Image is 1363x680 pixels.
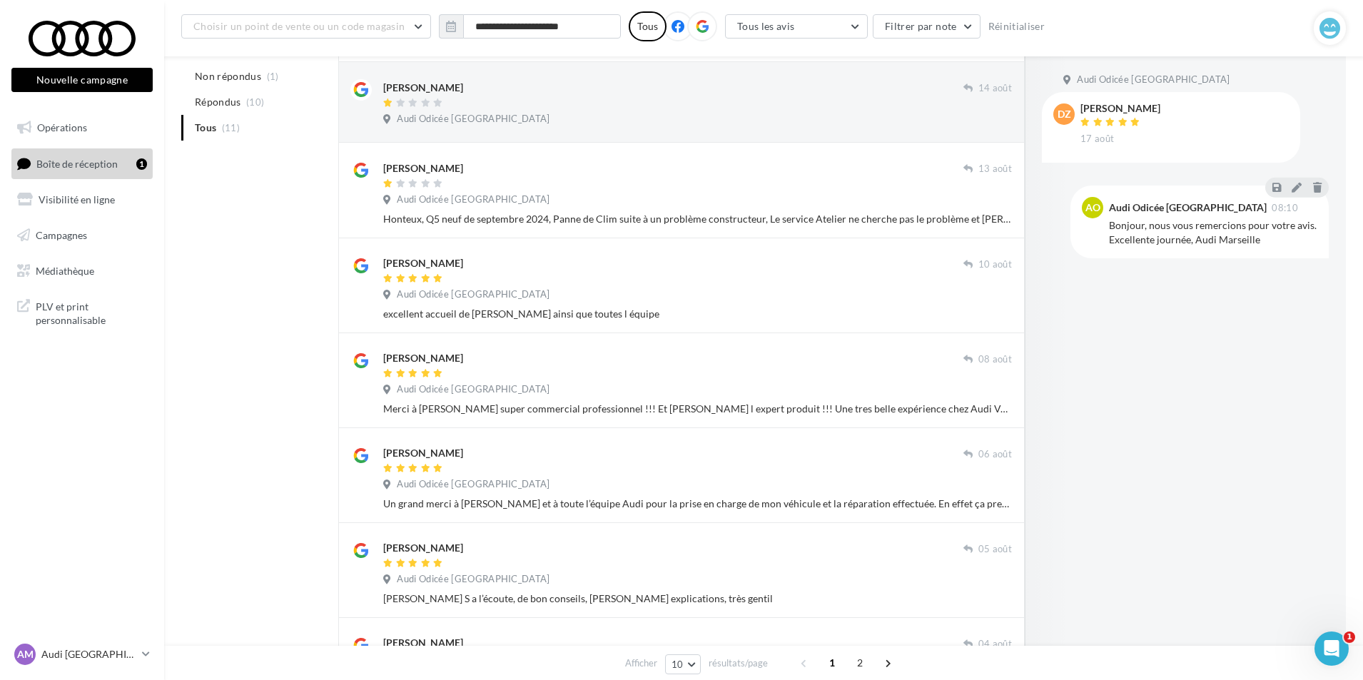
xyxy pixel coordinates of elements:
span: Audi Odicée [GEOGRAPHIC_DATA] [1077,73,1230,86]
span: 10 [672,659,684,670]
div: Audi Odicée [GEOGRAPHIC_DATA] [1109,203,1267,213]
span: Opérations [37,121,87,133]
button: 10 [665,654,701,674]
div: [PERSON_NAME] [383,161,463,176]
div: excellent accueil de [PERSON_NAME] ainsi que toutes l équipe [383,307,1012,321]
span: 04 août [978,638,1012,651]
span: AO [1085,201,1100,215]
span: Tous les avis [737,20,795,32]
button: Choisir un point de vente ou un code magasin [181,14,431,39]
div: [PERSON_NAME] [383,351,463,365]
button: Tous les avis [725,14,868,39]
div: [PERSON_NAME] [383,541,463,555]
div: Un grand merci à [PERSON_NAME] et à toute l’équipe Audi pour la prise en charge de mon véhicule e... [383,497,1012,511]
span: dz [1058,107,1071,121]
span: Audi Odicée [GEOGRAPHIC_DATA] [397,193,549,206]
div: [PERSON_NAME] [383,636,463,650]
a: Boîte de réception1 [9,148,156,179]
span: Choisir un point de vente ou un code magasin [193,20,405,32]
span: 13 août [978,163,1012,176]
button: Réinitialiser [983,18,1051,35]
span: 17 août [1080,133,1114,146]
button: Nouvelle campagne [11,68,153,92]
span: Médiathèque [36,264,94,276]
span: Non répondus [195,69,261,83]
div: [PERSON_NAME] [1080,103,1160,113]
div: Merci à [PERSON_NAME] super commercial professionnel !!! Et [PERSON_NAME] l expert produit !!! Un... [383,402,1012,416]
a: Médiathèque [9,256,156,286]
div: [PERSON_NAME] [383,81,463,95]
span: 1 [821,651,843,674]
span: résultats/page [709,656,768,670]
span: 1 [1344,631,1355,643]
a: Campagnes [9,220,156,250]
iframe: Intercom live chat [1314,631,1349,666]
div: 1 [136,158,147,170]
span: Audi Odicée [GEOGRAPHIC_DATA] [397,113,549,126]
a: AM Audi [GEOGRAPHIC_DATA] [11,641,153,668]
div: [PERSON_NAME] [383,446,463,460]
span: Répondus [195,95,241,109]
span: Campagnes [36,229,87,241]
span: 08 août [978,353,1012,366]
span: PLV et print personnalisable [36,297,147,328]
span: Audi Odicée [GEOGRAPHIC_DATA] [397,383,549,396]
span: Visibilité en ligne [39,193,115,205]
span: Audi Odicée [GEOGRAPHIC_DATA] [397,478,549,491]
p: Audi [GEOGRAPHIC_DATA] [41,647,136,661]
span: Audi Odicée [GEOGRAPHIC_DATA] [397,288,549,301]
div: Tous [629,11,667,41]
a: PLV et print personnalisable [9,291,156,333]
a: Visibilité en ligne [9,185,156,215]
button: Filtrer par note [873,14,981,39]
span: AM [17,647,34,661]
span: 10 août [978,258,1012,271]
span: 2 [848,651,871,674]
a: Opérations [9,113,156,143]
span: Afficher [625,656,657,670]
span: 05 août [978,543,1012,556]
div: [PERSON_NAME] S a l’écoute, de bon conseils, [PERSON_NAME] explications, très gentil [383,592,1012,606]
span: (10) [246,96,264,108]
div: [PERSON_NAME] [383,256,463,270]
span: Boîte de réception [36,157,118,169]
span: 06 août [978,448,1012,461]
div: Honteux, Q5 neuf de septembre 2024, Panne de Clim suite à un problème constructeur, Le service At... [383,212,1012,226]
span: 08:10 [1272,203,1298,213]
div: Bonjour, nous vous remercions pour votre avis. Excellente journée, Audi Marseille [1109,218,1317,247]
span: Audi Odicée [GEOGRAPHIC_DATA] [397,573,549,586]
span: (1) [267,71,279,82]
span: 14 août [978,82,1012,95]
